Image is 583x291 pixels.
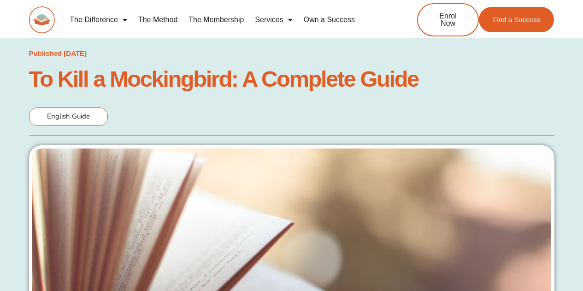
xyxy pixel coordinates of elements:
a: Enrol Now [417,3,479,36]
span: Find a Success [493,16,540,23]
time: [DATE] [64,49,87,57]
a: Find a Success [479,7,554,32]
span: Enrol Now [432,12,464,27]
a: The Membership [183,9,249,30]
a: Own a Success [298,9,360,30]
nav: Menu [64,9,387,30]
a: Services [249,9,298,30]
span: English Guide [47,112,90,121]
a: The Difference [64,9,133,30]
a: Published [DATE] [29,47,87,60]
a: The Method [133,9,183,30]
span: Published [29,49,62,57]
h1: To Kill a Mockingbird: A Complete Guide [29,69,554,89]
